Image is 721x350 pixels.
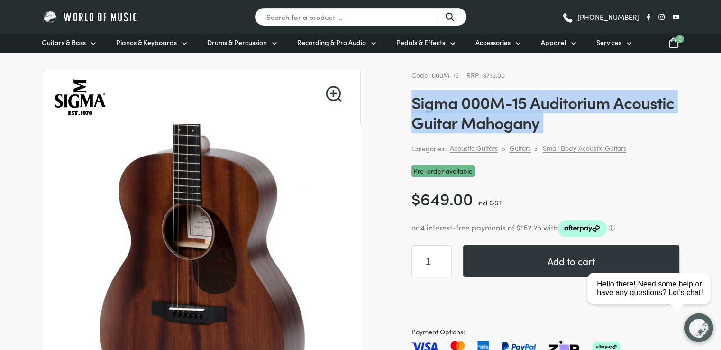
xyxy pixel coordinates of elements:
a: [PHONE_NUMBER] [562,10,639,24]
span: Pianos & Keyboards [116,37,177,47]
span: 0 [675,35,684,43]
div: > [535,144,539,153]
a: View full-screen image gallery [326,86,342,102]
span: Services [596,37,621,47]
span: Code: 000M-15 [411,70,459,80]
a: Small Body Acoustic Guitars [543,144,626,153]
span: RRP: $715.00 [466,70,505,80]
span: Pre-order available [411,165,475,177]
a: Acoustic Guitars [450,144,498,153]
span: [PHONE_NUMBER] [577,13,639,20]
iframe: PayPal [411,289,679,315]
span: Guitars & Bass [42,37,86,47]
span: Accessories [475,37,511,47]
iframe: Chat with our support team [584,246,721,350]
input: Search for a product ... [255,8,467,26]
span: Recording & Pro Audio [297,37,366,47]
button: Add to cart [463,245,679,277]
input: Product quantity [411,245,452,277]
span: Payment Options: [411,326,679,337]
span: Drums & Percussion [207,37,267,47]
img: World of Music [42,9,139,24]
span: Pedals & Effects [396,37,445,47]
a: Guitars [510,144,531,153]
span: $ [411,186,420,210]
span: incl GST [477,198,502,207]
div: > [502,144,506,153]
span: Categories: [411,143,446,154]
bdi: 649.00 [411,186,473,210]
h1: Sigma 000M-15 Auditorium Acoustic Guitar Mahogany [411,92,679,132]
span: Apparel [541,37,566,47]
img: Sigma [54,70,108,124]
